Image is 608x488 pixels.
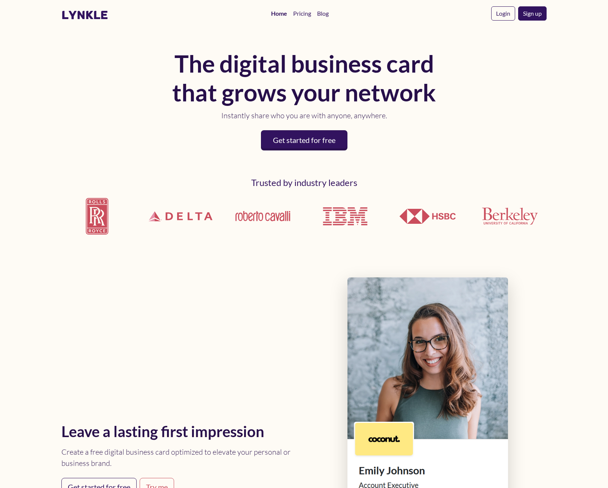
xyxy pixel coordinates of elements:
[169,110,439,121] p: Instantly share who you are with anyone, anywhere.
[235,210,291,222] img: Roberto Cavalli
[399,209,456,224] img: HSBC
[290,6,314,21] a: Pricing
[518,6,547,21] a: Sign up
[61,177,547,188] h2: Trusted by industry leaders
[314,6,332,21] a: Blog
[317,188,373,244] img: IBM
[268,6,290,21] a: Home
[61,8,108,22] a: lynkle
[61,423,300,440] h2: Leave a lasting first impression
[144,190,217,243] img: Delta Airlines
[169,49,439,107] h1: The digital business card that grows your network
[491,6,515,21] a: Login
[261,130,347,150] a: Get started for free
[61,192,135,241] img: Rolls Royce
[482,207,538,225] img: UCLA Berkeley
[61,446,300,469] p: Create a free digital business card optimized to elevate your personal or business brand.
